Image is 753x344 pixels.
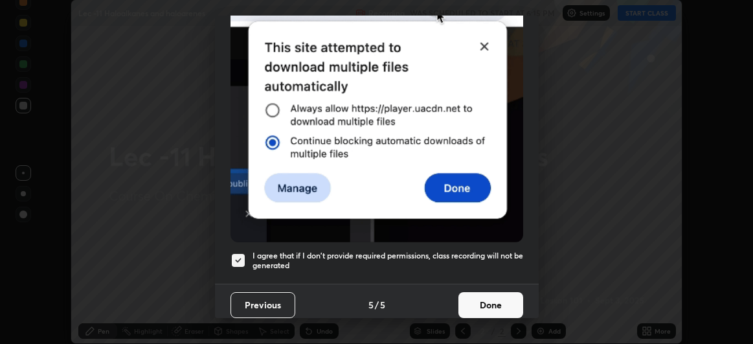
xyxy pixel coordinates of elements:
h4: / [375,298,379,312]
h5: I agree that if I don't provide required permissions, class recording will not be generated [253,251,523,271]
button: Previous [230,292,295,318]
button: Done [458,292,523,318]
h4: 5 [368,298,374,312]
h4: 5 [380,298,385,312]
